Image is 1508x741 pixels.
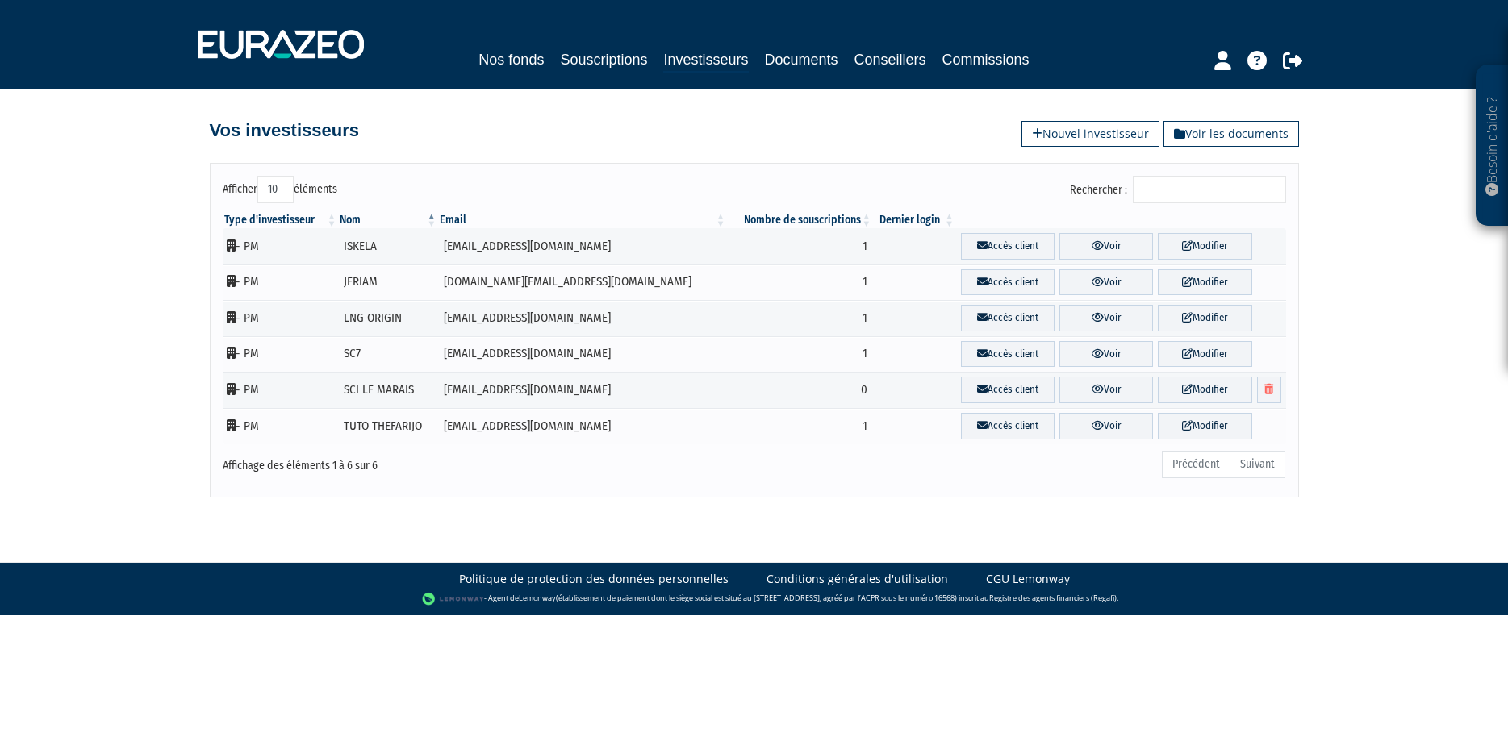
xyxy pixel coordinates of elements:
[223,300,339,336] td: - PM
[338,228,438,264] td: ISKELA
[438,300,727,336] td: [EMAIL_ADDRESS][DOMAIN_NAME]
[459,571,729,587] a: Politique de protection des données personnelles
[438,372,727,408] td: [EMAIL_ADDRESS][DOMAIN_NAME]
[1158,269,1251,296] a: Modifier
[1483,73,1502,219] p: Besoin d'aide ?
[728,336,874,373] td: 1
[1059,341,1153,368] a: Voir
[986,571,1070,587] a: CGU Lemonway
[1158,377,1251,403] a: Modifier
[1158,305,1251,331] a: Modifier
[728,300,874,336] td: 1
[338,408,438,444] td: TUTO THEFARIJO
[210,121,359,140] h4: Vos investisseurs
[478,48,544,71] a: Nos fonds
[1257,377,1281,403] a: Supprimer
[961,377,1055,403] a: Accès client
[223,264,339,301] td: - PM
[961,233,1055,260] a: Accès client
[1158,233,1251,260] a: Modifier
[1021,121,1159,147] a: Nouvel investisseur
[338,336,438,373] td: SC7
[1070,176,1286,203] label: Rechercher :
[257,176,294,203] select: Afficheréléments
[961,305,1055,331] a: Accès client
[728,264,874,301] td: 1
[956,212,1285,228] th: &nbsp;
[663,48,748,73] a: Investisseurs
[338,372,438,408] td: SCI LE MARAIS
[1059,233,1153,260] a: Voir
[989,593,1117,603] a: Registre des agents financiers (Regafi)
[1059,269,1153,296] a: Voir
[854,48,926,71] a: Conseillers
[338,300,438,336] td: LNG ORIGIN
[728,408,874,444] td: 1
[873,212,956,228] th: Dernier login : activer pour trier la colonne par ordre croissant
[728,228,874,264] td: 1
[961,269,1055,296] a: Accès client
[223,336,339,373] td: - PM
[1158,341,1251,368] a: Modifier
[422,591,484,607] img: logo-lemonway.png
[338,264,438,301] td: JERIAM
[1158,413,1251,439] a: Modifier
[223,212,339,228] th: Type d'investisseur : activer pour trier la colonne par ordre croissant
[223,449,652,475] div: Affichage des éléments 1 à 6 sur 6
[438,336,727,373] td: [EMAIL_ADDRESS][DOMAIN_NAME]
[961,341,1055,368] a: Accès client
[1059,377,1153,403] a: Voir
[519,593,556,603] a: Lemonway
[438,228,727,264] td: [EMAIL_ADDRESS][DOMAIN_NAME]
[223,176,337,203] label: Afficher éléments
[223,228,339,264] td: - PM
[1133,176,1286,203] input: Rechercher :
[16,591,1492,607] div: - Agent de (établissement de paiement dont le siège social est situé au [STREET_ADDRESS], agréé p...
[728,212,874,228] th: Nombre de souscriptions : activer pour trier la colonne par ordre croissant
[961,413,1055,439] a: Accès client
[438,264,727,301] td: [DOMAIN_NAME][EMAIL_ADDRESS][DOMAIN_NAME]
[223,408,339,444] td: - PM
[338,212,438,228] th: Nom : activer pour trier la colonne par ordre d&eacute;croissant
[560,48,647,71] a: Souscriptions
[728,372,874,408] td: 0
[942,48,1030,71] a: Commissions
[765,48,838,71] a: Documents
[1059,305,1153,331] a: Voir
[223,372,339,408] td: - PM
[1163,121,1299,147] a: Voir les documents
[198,30,364,59] img: 1732889491-logotype_eurazeo_blanc_rvb.png
[767,571,948,587] a: Conditions générales d'utilisation
[1059,413,1153,439] a: Voir
[438,408,727,444] td: [EMAIL_ADDRESS][DOMAIN_NAME]
[438,212,727,228] th: Email : activer pour trier la colonne par ordre croissant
